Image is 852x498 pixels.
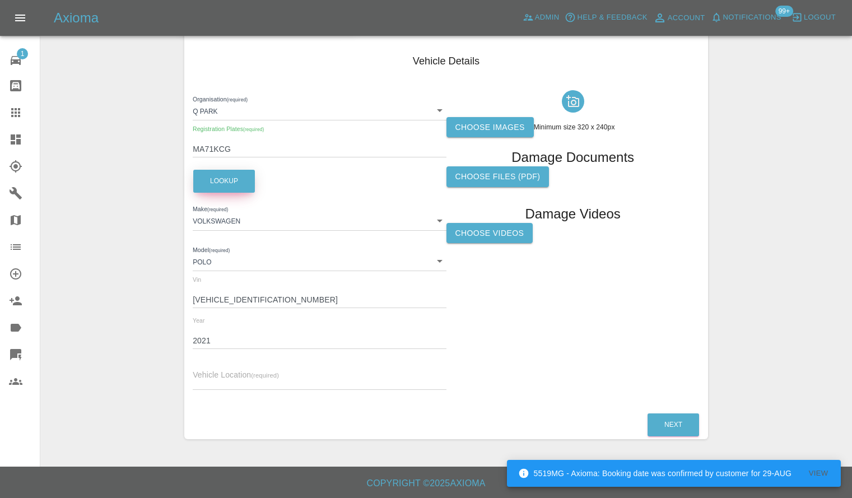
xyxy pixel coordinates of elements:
a: Account [650,9,708,27]
label: Organisation [193,95,248,104]
h5: Axioma [54,9,99,27]
span: Vin [193,276,201,283]
div: 5519MG - Axioma: Booking date was confirmed by customer for 29-AUG [518,463,792,483]
span: Vehicle Location [193,370,279,379]
span: 1 [17,48,28,59]
a: Admin [520,9,562,26]
h1: Damage Videos [525,205,620,223]
h6: Copyright © 2025 Axioma [9,476,843,491]
small: (required) [207,207,228,212]
div: Q Park [193,100,446,120]
h4: Vehicle Details [193,54,700,69]
label: Choose images [446,117,534,138]
div: VOLKSWAGEN [193,210,446,230]
div: POLO [193,251,446,271]
span: Account [668,12,705,25]
small: (required) [209,248,230,253]
button: View [800,465,836,482]
button: Lookup [193,170,255,193]
small: (required) [243,127,264,132]
button: Notifications [708,9,784,26]
span: 99+ [775,6,793,17]
label: Make [193,205,228,214]
button: Logout [789,9,839,26]
small: (required) [227,97,248,102]
span: Notifications [723,11,781,24]
span: Admin [535,11,560,24]
span: Minimum size 320 x 240px [534,123,615,131]
label: Choose files (pdf) [446,166,550,187]
label: Choose Videos [446,223,533,244]
button: Open drawer [7,4,34,31]
span: Year [193,317,205,324]
span: Help & Feedback [577,11,647,24]
button: Help & Feedback [562,9,650,26]
span: Registration Plates [193,125,264,132]
h1: Damage Documents [511,148,634,166]
small: (required) [251,372,279,379]
button: Next [648,413,699,436]
span: Logout [804,11,836,24]
label: Model [193,245,230,254]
